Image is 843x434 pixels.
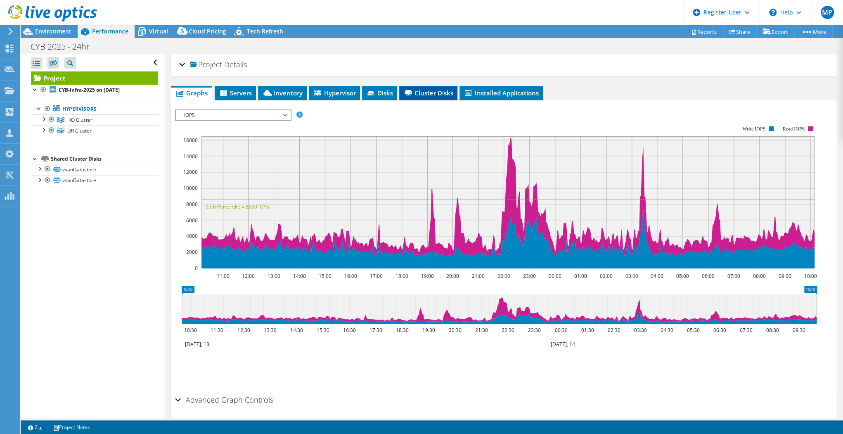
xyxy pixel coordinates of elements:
text: 02:00 [599,273,612,280]
text: 2000 [186,249,198,256]
span: IOPS [180,110,286,120]
text: 05:00 [676,273,689,280]
span: DR Cluster [67,127,92,134]
text: 20:00 [446,273,459,280]
text: 11:30 [210,327,223,334]
text: 4000 [186,232,198,240]
text: 15:30 [316,327,329,334]
text: 08:30 [766,327,779,334]
span: Project [190,61,222,69]
text: 21:30 [475,327,488,334]
a: Reports [684,25,723,38]
text: 21:00 [471,273,484,280]
span: Hypervisor [313,89,356,97]
a: 2 [22,422,48,432]
span: MP [821,6,834,19]
text: 03:30 [634,327,646,334]
text: 09:30 [792,327,805,334]
text: 03:00 [625,273,638,280]
a: Project [31,71,158,85]
a: vsanDatastore [31,164,158,175]
text: 18:00 [395,273,408,280]
text: 15:00 [318,273,331,280]
h2: Advanced Graph Controls [175,391,273,408]
h1: CYB 2025 - 24hr [27,42,102,51]
a: vsanDatastore [31,175,158,186]
text: 22:30 [501,327,514,334]
span: Servers [219,89,252,97]
text: 16000 [183,137,198,144]
text: 04:30 [660,327,673,334]
text: 19:30 [422,327,435,334]
text: 09:00 [778,273,791,280]
text: 17:00 [369,273,382,280]
a: More [794,25,833,38]
text: 00:00 [548,273,561,280]
text: 13:30 [263,327,276,334]
text: 95th Percentile = 8660 IOPS [206,203,269,210]
span: Inventory [262,89,303,97]
a: DR Cluster [31,125,158,136]
span: Virtual [149,27,168,35]
text: 05:30 [687,327,699,334]
a: Share [723,25,757,38]
a: HO Cluster [31,114,158,125]
text: 8000 [186,201,198,208]
text: 16:00 [344,273,357,280]
a: Hypervisors [31,104,158,114]
text: 0 [195,265,198,272]
text: Write IOPS [742,126,765,132]
a: CYB-Infra-2025 on [DATE] [31,85,158,95]
text: 01:30 [581,327,594,334]
text: 23:00 [523,273,535,280]
text: 07:30 [739,327,752,334]
span: Graphs [175,89,208,97]
text: 16:30 [343,327,355,334]
text: 17:30 [369,327,382,334]
text: 14000 [183,153,198,160]
text: 01:00 [574,273,587,280]
span: Cluster Disks [403,89,453,97]
text: 13:00 [267,273,280,280]
span: Disks [366,89,393,97]
span: Cloud Pricing [189,27,226,35]
a: Export [756,25,795,38]
text: 06:00 [701,273,714,280]
text: 18:30 [395,327,408,334]
span: Tech Refresh [247,27,283,35]
text: 02:30 [607,327,620,334]
text: 14:30 [290,327,303,334]
text: 06:30 [713,327,726,334]
text: 08:00 [753,273,765,280]
svg: \n [769,9,777,16]
text: Read IOPS [782,126,805,132]
text: 12:00 [242,273,254,280]
a: Project Notes [47,422,96,432]
text: 10000 [183,185,198,192]
div: Shared Cluster Disks [51,154,158,164]
text: 20:30 [448,327,461,334]
text: 04:00 [650,273,663,280]
text: 00:30 [554,327,567,334]
text: 19:00 [421,273,433,280]
text: 12:30 [237,327,250,334]
text: 14:00 [293,273,305,280]
span: Environment [35,27,71,35]
text: 11:00 [216,273,229,280]
span: Details [224,59,247,69]
text: 10:30 [184,327,197,334]
text: 6000 [186,217,198,224]
span: HO Cluster [67,116,92,123]
text: 23:30 [528,327,540,334]
b: CYB-Infra-2025 on [DATE] [59,86,120,93]
text: 22:00 [497,273,510,280]
span: Installed Applications [464,89,539,97]
text: 07:00 [727,273,740,280]
text: 10:00 [804,273,817,280]
text: 12000 [183,168,198,175]
span: Performance [92,27,128,35]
